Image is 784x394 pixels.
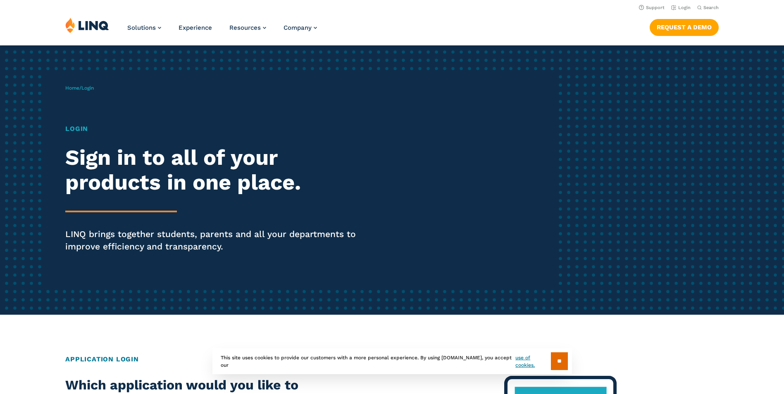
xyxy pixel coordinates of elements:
nav: Button Navigation [650,17,719,36]
a: use of cookies. [515,354,550,369]
a: Resources [229,24,266,31]
img: LINQ | K‑12 Software [65,17,109,33]
h2: Sign in to all of your products in one place. [65,145,367,195]
span: Login [81,85,94,91]
a: Home [65,85,79,91]
nav: Primary Navigation [127,17,317,45]
span: / [65,85,94,91]
div: This site uses cookies to provide our customers with a more personal experience. By using [DOMAIN... [212,348,572,374]
a: Company [284,24,317,31]
span: Solutions [127,24,156,31]
a: Login [671,5,691,10]
span: Resources [229,24,261,31]
span: Company [284,24,312,31]
a: Support [639,5,665,10]
p: LINQ brings together students, parents and all your departments to improve efficiency and transpa... [65,228,367,253]
button: Open Search Bar [697,5,719,11]
h1: Login [65,124,367,134]
a: Request a Demo [650,19,719,36]
a: Solutions [127,24,161,31]
span: Search [703,5,719,10]
h2: Application Login [65,354,719,364]
a: Experience [179,24,212,31]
